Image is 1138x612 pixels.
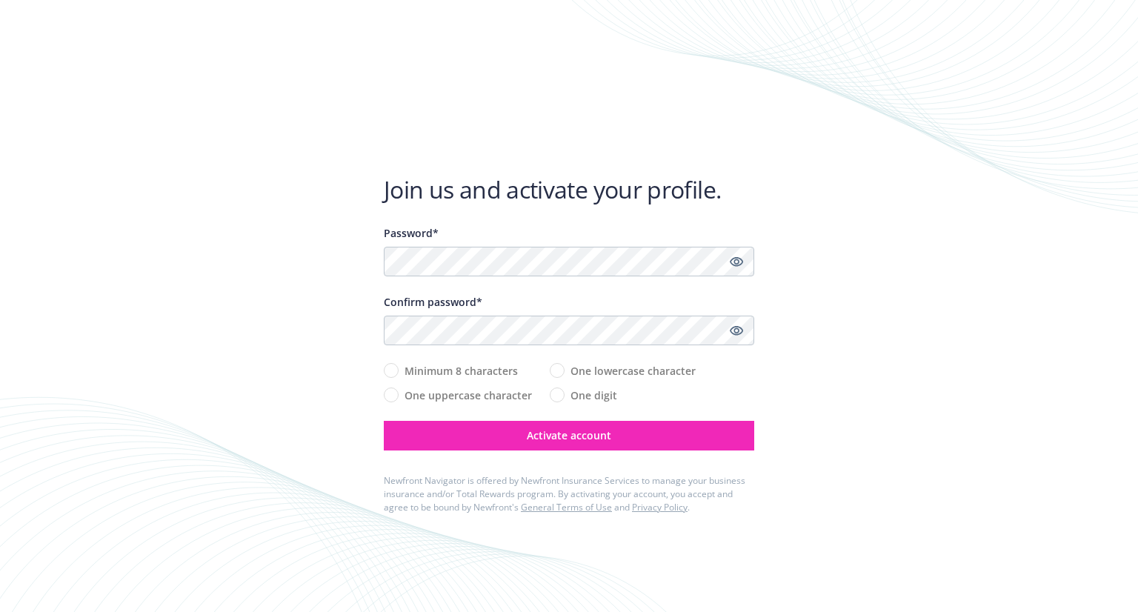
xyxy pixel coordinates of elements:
[728,253,745,270] a: Show password
[570,363,696,379] span: One lowercase character
[384,295,482,309] span: Confirm password*
[384,421,754,450] button: Activate account
[632,501,688,513] a: Privacy Policy
[728,322,745,339] a: Show password
[384,474,754,514] div: Newfront Navigator is offered by Newfront Insurance Services to manage your business insurance an...
[384,247,754,276] input: Enter a unique password...
[570,388,617,403] span: One digit
[384,316,754,345] input: Confirm your unique password...
[384,226,439,240] span: Password*
[384,175,754,204] h1: Join us and activate your profile.
[384,122,524,147] img: Newfront logo
[405,388,532,403] span: One uppercase character
[527,428,611,442] span: Activate account
[405,363,518,379] span: Minimum 8 characters
[521,501,612,513] a: General Terms of Use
